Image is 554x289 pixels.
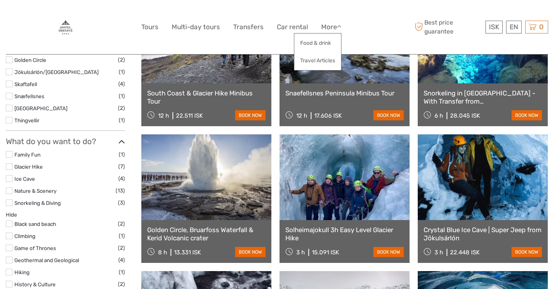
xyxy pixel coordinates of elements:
a: Snorkeling in [GEOGRAPHIC_DATA] -With Transfer from [GEOGRAPHIC_DATA] [424,89,542,105]
span: 8 h [158,249,167,256]
span: (4) [118,174,125,183]
span: 3 h [434,249,443,256]
a: Solheimajokull 3h Easy Level Glacier Hike [285,226,404,242]
span: 0 [538,23,545,31]
a: Nature & Scenery [14,188,56,194]
span: (1) [119,268,125,277]
a: [GEOGRAPHIC_DATA] [14,105,67,111]
a: South Coast & Glacier Hike Minibus Tour [147,89,266,105]
span: (13) [116,186,125,195]
a: Family Fun [14,152,40,158]
a: Travel Articles [294,53,341,68]
a: Tours [141,21,158,33]
span: 6 h [434,112,443,119]
a: Hiking [14,269,30,275]
a: book now [512,247,542,257]
span: (1) [119,67,125,76]
a: book now [235,247,266,257]
a: Thingvellir [14,117,39,123]
span: (2) [118,280,125,289]
div: 28.045 ISK [450,112,480,119]
a: book now [235,110,266,120]
span: (3) [118,198,125,207]
a: Geothermal and Geological [14,257,79,263]
a: Black sand beach [14,221,56,227]
a: Jökulsárlón/[GEOGRAPHIC_DATA] [14,69,98,75]
span: (1) [119,92,125,100]
a: Game of Thrones [14,245,56,251]
a: book now [373,247,404,257]
div: EN [506,21,522,33]
span: (4) [118,79,125,88]
div: 22.448 ISK [450,249,480,256]
div: 15.091 ISK [312,249,339,256]
span: ISK [489,23,499,31]
img: 87-17f89c9f-0478-4bb1-90ba-688bff3adf49_logo_big.jpg [56,19,74,36]
a: Snaefellsnes Peninsula Minibus Tour [285,89,404,97]
a: Golden Circle, Bruarfoss Waterfall & Kerid Volcanic crater [147,226,266,242]
span: (2) [118,104,125,113]
a: Car rental [277,21,308,33]
a: Crystal Blue Ice Cave | Super Jeep from Jökulsárlón [424,226,542,242]
a: Snæfellsnes [14,93,44,99]
span: (4) [118,256,125,264]
button: Open LiveChat chat widget [90,12,99,21]
a: Ice Cave [14,176,35,182]
a: Food & drink [294,35,341,51]
span: 3 h [296,249,305,256]
span: Best price guarantee [413,18,484,35]
span: (1) [119,231,125,240]
span: (7) [118,162,125,171]
a: Hide [6,211,17,218]
a: Transfers [233,21,264,33]
span: (2) [118,243,125,252]
span: (2) [118,55,125,64]
span: 12 h [296,112,307,119]
div: 17.606 ISK [314,112,342,119]
span: (1) [119,150,125,159]
a: More [321,21,341,33]
a: History & Culture [14,281,56,287]
div: 13.331 ISK [174,249,201,256]
span: (1) [119,116,125,125]
p: We're away right now. Please check back later! [11,14,88,20]
h3: What do you want to do? [6,137,125,146]
a: book now [512,110,542,120]
span: (2) [118,219,125,228]
a: Climbing [14,233,35,239]
span: 12 h [158,112,169,119]
a: Snorkeling & Diving [14,200,61,206]
a: Multi-day tours [172,21,220,33]
a: Glacier Hike [14,164,43,170]
a: book now [373,110,404,120]
div: 22.511 ISK [176,112,203,119]
a: Golden Circle [14,57,46,63]
a: Skaftafell [14,81,37,87]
